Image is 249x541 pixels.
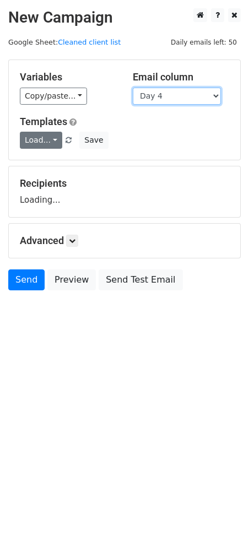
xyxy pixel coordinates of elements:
a: Copy/paste... [20,88,87,105]
a: Preview [47,269,96,290]
h5: Advanced [20,235,229,247]
a: Send [8,269,45,290]
a: Load... [20,132,62,149]
a: Daily emails left: 50 [167,38,241,46]
div: Loading... [20,177,229,206]
a: Templates [20,116,67,127]
h5: Variables [20,71,116,83]
h5: Recipients [20,177,229,190]
button: Save [79,132,108,149]
span: Daily emails left: 50 [167,36,241,48]
h5: Email column [133,71,229,83]
iframe: Chat Widget [194,488,249,541]
h2: New Campaign [8,8,241,27]
a: Send Test Email [99,269,182,290]
small: Google Sheet: [8,38,121,46]
a: Cleaned client list [58,38,121,46]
